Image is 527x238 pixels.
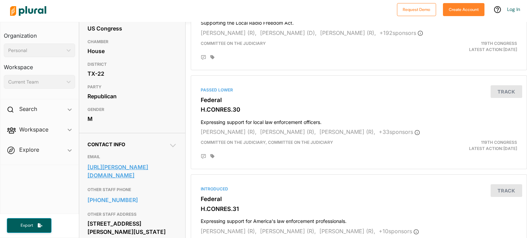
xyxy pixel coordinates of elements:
[201,29,257,36] span: [PERSON_NAME] (R),
[19,105,37,113] h2: Search
[320,29,376,36] span: [PERSON_NAME] (R),
[491,85,522,98] button: Track
[4,57,75,72] h3: Workspace
[87,210,177,218] h3: OTHER STAFF ADDRESS
[87,60,177,68] h3: DISTRICT
[379,228,419,235] span: + 10 sponsor s
[201,228,257,235] span: [PERSON_NAME] (R),
[87,83,177,91] h3: PARTY
[201,116,517,125] h4: Expressing support for local law enforcement officers.
[319,128,375,135] span: [PERSON_NAME] (R),
[87,195,177,205] a: [PHONE_NUMBER]
[201,41,266,46] span: Committee on the Judiciary
[87,68,177,79] div: TX-22
[7,218,51,233] button: Export
[413,40,522,53] div: Latest Action: [DATE]
[87,105,177,114] h3: GENDER
[443,3,484,16] button: Create Account
[201,196,517,202] h3: Federal
[8,47,64,54] div: Personal
[16,223,38,228] span: Export
[87,162,177,180] a: [URL][PERSON_NAME][DOMAIN_NAME]
[87,114,177,124] div: M
[8,78,64,86] div: Current Team
[491,184,522,197] button: Track
[87,23,177,34] div: US Congress
[481,41,517,46] span: 119th Congress
[260,128,316,135] span: [PERSON_NAME] (R),
[507,6,520,12] a: Log In
[260,29,317,36] span: [PERSON_NAME] (D),
[201,186,517,192] div: Introduced
[481,140,517,145] span: 119th Congress
[201,154,206,159] div: Add Position Statement
[210,154,214,159] div: Add tags
[201,215,517,224] h4: Expressing support for America's law enforcement professionals.
[201,55,206,60] div: Add Position Statement
[397,3,436,16] button: Request Demo
[4,26,75,41] h3: Organization
[201,205,517,212] h3: H.CONRES.31
[201,87,517,93] div: Passed Lower
[87,186,177,194] h3: OTHER STAFF PHONE
[379,29,423,36] span: + 192 sponsor s
[87,218,177,237] div: [STREET_ADDRESS][PERSON_NAME][US_STATE]
[201,106,517,113] h3: H.CONRES.30
[413,139,522,152] div: Latest Action: [DATE]
[201,140,333,145] span: Committee on the Judiciary, Committee on the Judiciary
[379,128,420,135] span: + 33 sponsor s
[87,46,177,56] div: House
[260,228,316,235] span: [PERSON_NAME] (R),
[210,55,214,60] div: Add tags
[319,228,375,235] span: [PERSON_NAME] (R),
[201,97,517,103] h3: Federal
[87,91,177,101] div: Republican
[443,5,484,13] a: Create Account
[397,5,436,13] a: Request Demo
[87,141,125,147] span: Contact Info
[87,38,177,46] h3: CHAMBER
[201,128,257,135] span: [PERSON_NAME] (R),
[87,153,177,161] h3: EMAIL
